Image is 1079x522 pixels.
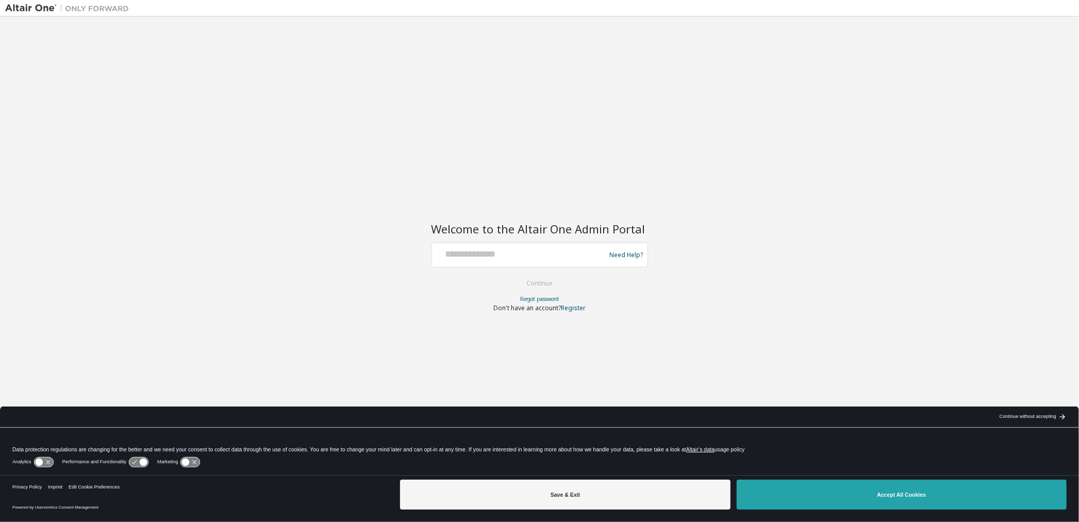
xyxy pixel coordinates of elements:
h2: Welcome to the Altair One Admin Portal [431,222,648,236]
span: Don't have an account? [493,304,561,312]
img: Altair One [5,3,134,13]
a: Register [561,304,586,312]
a: Forgot password [520,295,559,302]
